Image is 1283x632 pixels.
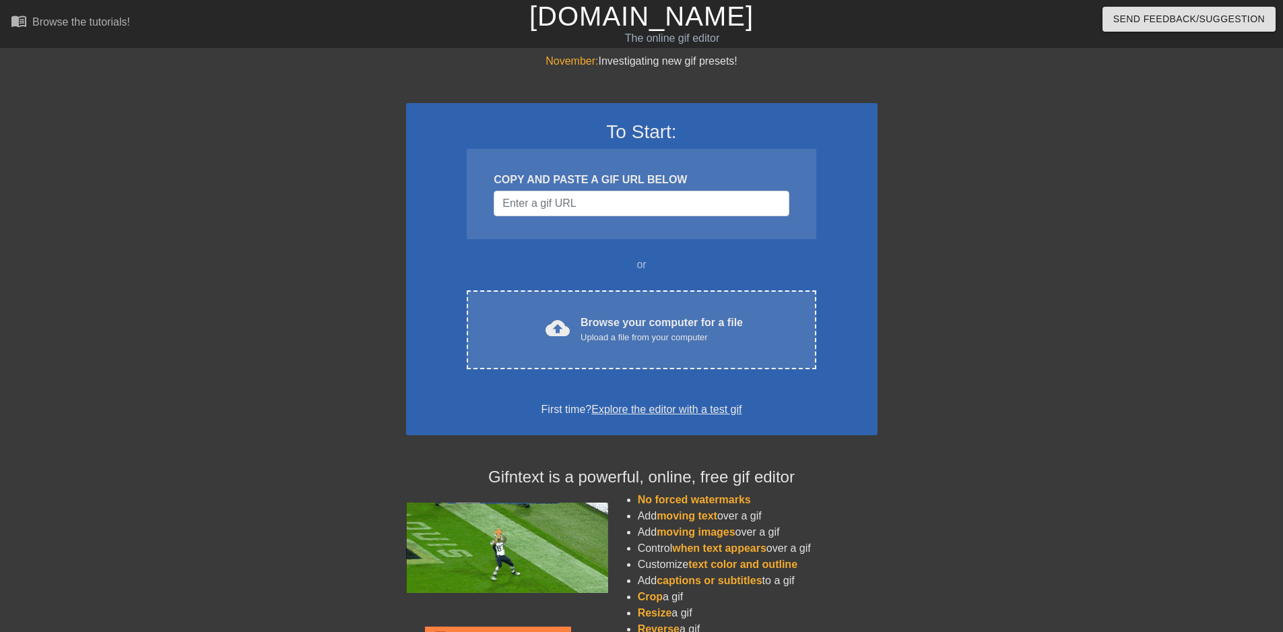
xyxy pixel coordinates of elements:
[546,316,570,340] span: cloud_upload
[546,55,598,67] span: November:
[1113,11,1265,28] span: Send Feedback/Suggestion
[638,573,878,589] li: Add to a gif
[581,331,743,344] div: Upload a file from your computer
[657,510,717,522] span: moving text
[638,557,878,573] li: Customize
[638,591,663,602] span: Crop
[581,315,743,344] div: Browse your computer for a file
[657,575,762,586] span: captions or subtitles
[11,13,27,29] span: menu_book
[434,30,910,46] div: The online gif editor
[688,559,797,570] span: text color and outline
[638,524,878,540] li: Add over a gif
[494,172,789,188] div: COPY AND PASTE A GIF URL BELOW
[638,607,672,619] span: Resize
[441,257,843,273] div: or
[657,526,735,538] span: moving images
[591,404,742,415] a: Explore the editor with a test gif
[406,53,878,69] div: Investigating new gif presets!
[638,508,878,524] li: Add over a gif
[638,494,751,505] span: No forced watermarks
[406,468,878,487] h4: Gifntext is a powerful, online, free gif editor
[638,540,878,557] li: Control over a gif
[638,605,878,621] li: a gif
[424,121,860,144] h3: To Start:
[1103,7,1276,32] button: Send Feedback/Suggestion
[11,13,130,34] a: Browse the tutorials!
[32,16,130,28] div: Browse the tutorials!
[494,191,789,216] input: Username
[424,402,860,418] div: First time?
[529,1,754,31] a: [DOMAIN_NAME]
[406,503,608,593] img: football_small.gif
[672,542,766,554] span: when text appears
[638,589,878,605] li: a gif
